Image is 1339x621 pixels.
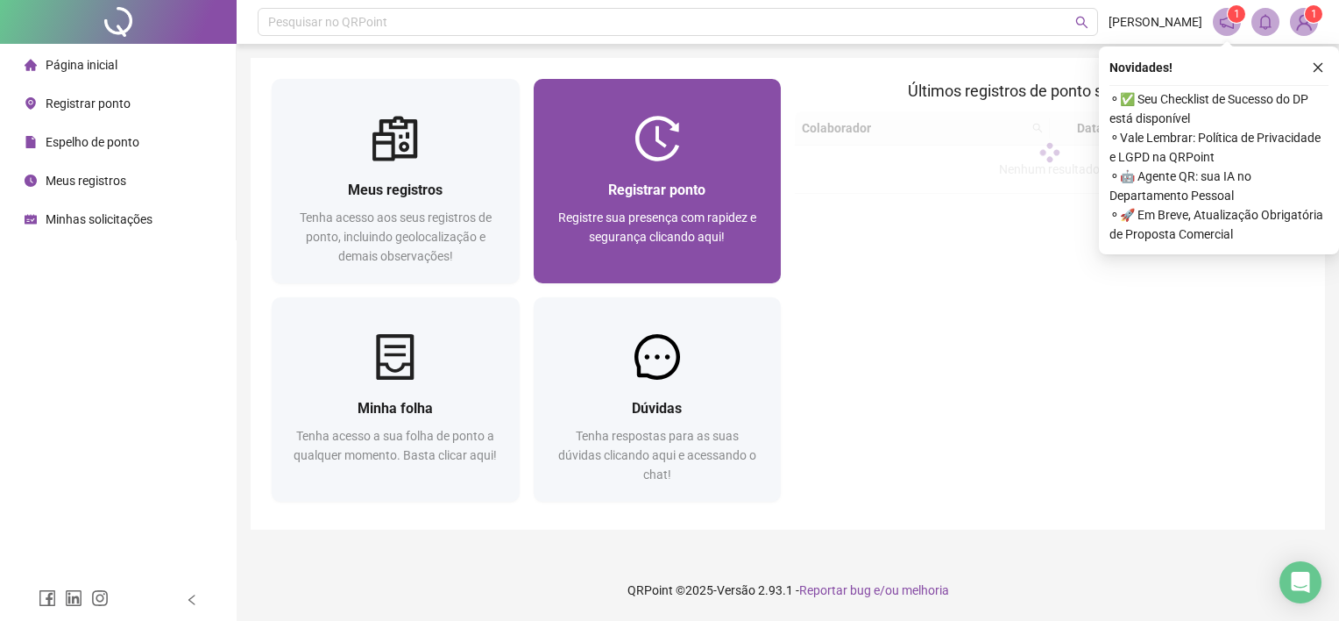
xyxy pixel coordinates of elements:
[300,211,492,263] span: Tenha acesso aos seus registros de ponto, incluindo geolocalização e demais observações!
[39,589,56,607] span: facebook
[1109,128,1328,167] span: ⚬ Vale Lembrar: Política de Privacidade e LGPD na QRPoint
[348,182,443,198] span: Meus registros
[1075,16,1088,29] span: search
[1109,89,1328,128] span: ⚬ ✅ Seu Checklist de Sucesso do DP está disponível
[294,429,497,462] span: Tenha acesso a sua folha de ponto a qualquer momento. Basta clicar aqui!
[1279,561,1321,603] div: Open Intercom Messenger
[534,297,782,502] a: DúvidasTenha respostas para as suas dúvidas clicando aqui e acessando o chat!
[46,96,131,111] span: Registrar ponto
[237,560,1339,621] footer: QRPoint © 2025 - 2.93.1 -
[558,211,756,244] span: Registre sua presença com rapidez e segurança clicando aqui!
[272,79,520,283] a: Meus registrosTenha acesso aos seus registros de ponto, incluindo geolocalização e demais observa...
[46,58,117,72] span: Página inicial
[608,182,705,198] span: Registrar ponto
[25,97,37,110] span: environment
[91,589,109,607] span: instagram
[25,136,37,148] span: file
[1312,61,1324,74] span: close
[1109,12,1202,32] span: [PERSON_NAME]
[799,583,949,597] span: Reportar bug e/ou melhoria
[1291,9,1317,35] img: 83986
[46,212,152,226] span: Minhas solicitações
[25,213,37,225] span: schedule
[717,583,755,597] span: Versão
[358,400,433,417] span: Minha folha
[65,589,82,607] span: linkedin
[1305,5,1322,23] sup: Atualize o seu contato no menu Meus Dados
[534,79,782,283] a: Registrar pontoRegistre sua presença com rapidez e segurança clicando aqui!
[25,59,37,71] span: home
[1258,14,1273,30] span: bell
[1311,8,1317,20] span: 1
[46,174,126,188] span: Meus registros
[1228,5,1245,23] sup: 1
[25,175,37,187] span: clock-circle
[908,82,1191,100] span: Últimos registros de ponto sincronizados
[1234,8,1240,20] span: 1
[1109,58,1173,77] span: Novidades !
[272,297,520,502] a: Minha folhaTenha acesso a sua folha de ponto a qualquer momento. Basta clicar aqui!
[1219,14,1235,30] span: notification
[558,429,756,482] span: Tenha respostas para as suas dúvidas clicando aqui e acessando o chat!
[186,594,198,606] span: left
[1109,205,1328,244] span: ⚬ 🚀 Em Breve, Atualização Obrigatória de Proposta Comercial
[1109,167,1328,205] span: ⚬ 🤖 Agente QR: sua IA no Departamento Pessoal
[632,400,682,417] span: Dúvidas
[46,135,139,149] span: Espelho de ponto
